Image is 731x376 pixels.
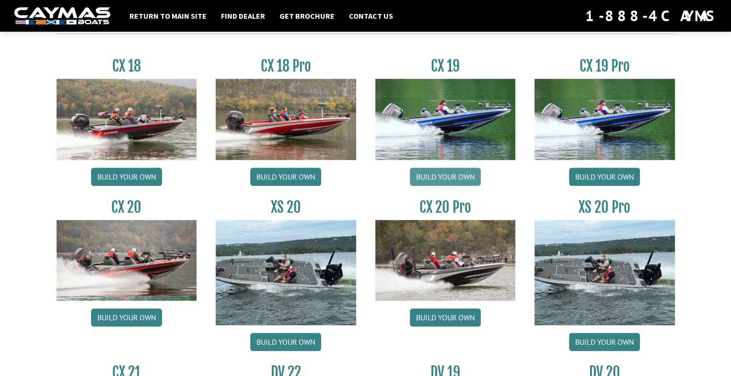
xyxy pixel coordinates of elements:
h3: CX 18 [57,57,197,75]
a: Build your own [91,168,162,186]
h3: CX 18 Pro [216,57,356,75]
div: 1-888-4CAYMAS [585,5,717,26]
h3: CX 19 [375,57,516,75]
img: CX-20_thumbnail.jpg [57,220,197,301]
a: Build your own [250,333,321,351]
img: XS_20_resized.jpg [534,220,675,325]
a: Return to main site [125,10,211,22]
a: Get Brochure [275,10,339,22]
img: CX19_thumbnail.jpg [375,79,516,159]
img: white-logo-c9c8dbefe5ff5ceceb0f0178aa75bf4bb51f6bca0971e226c86eb53dfe498488.png [14,7,110,25]
img: CX-18SS_thumbnail.jpg [216,79,356,159]
a: Build your own [410,308,481,327]
a: Build your own [91,308,162,327]
img: CX-20Pro_thumbnail.jpg [375,220,516,301]
h3: XS 20 [216,198,356,216]
img: XS_20_resized.jpg [216,220,356,325]
a: Find Dealer [216,10,270,22]
h3: CX 19 Pro [534,57,675,75]
h3: XS 20 Pro [534,198,675,216]
h3: CX 20 Pro [375,198,516,216]
img: CX19_thumbnail.jpg [534,79,675,159]
a: Build your own [569,333,640,351]
a: Build your own [410,168,481,186]
a: Contact Us [344,10,398,22]
a: Build your own [569,168,640,186]
img: CX-18S_thumbnail.jpg [57,79,197,159]
a: Build your own [250,168,321,186]
h3: CX 20 [57,198,197,216]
